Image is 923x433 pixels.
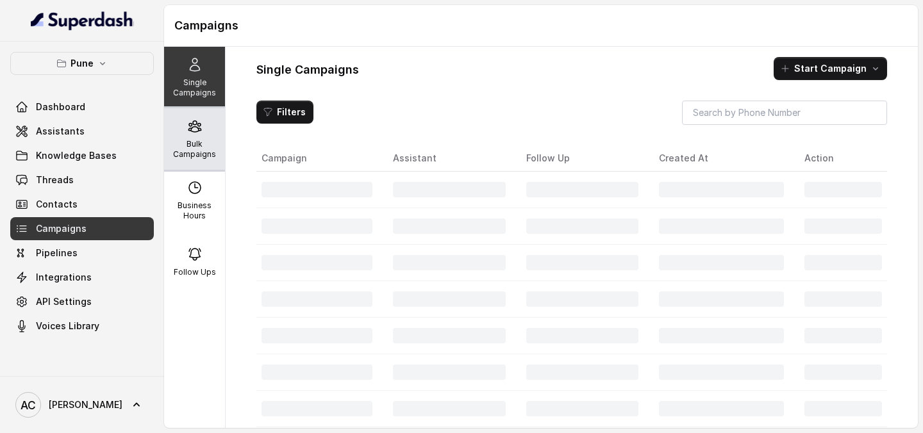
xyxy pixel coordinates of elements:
[774,57,887,80] button: Start Campaign
[36,125,85,138] span: Assistants
[36,320,99,332] span: Voices Library
[10,241,154,265] a: Pipelines
[10,266,154,289] a: Integrations
[36,149,117,162] span: Knowledge Bases
[256,101,313,124] button: Filters
[10,387,154,423] a: [PERSON_NAME]
[36,271,92,284] span: Integrations
[10,193,154,216] a: Contacts
[36,247,78,259] span: Pipelines
[649,145,794,172] th: Created At
[71,56,94,71] p: Pune
[169,78,220,98] p: Single Campaigns
[36,295,92,308] span: API Settings
[383,145,516,172] th: Assistant
[794,145,887,172] th: Action
[10,52,154,75] button: Pune
[36,174,74,186] span: Threads
[21,398,36,412] text: AC
[516,145,649,172] th: Follow Up
[31,10,134,31] img: light.svg
[10,144,154,167] a: Knowledge Bases
[169,139,220,159] p: Bulk Campaigns
[10,95,154,118] a: Dashboard
[36,198,78,211] span: Contacts
[174,15,908,36] h1: Campaigns
[36,222,87,235] span: Campaigns
[10,168,154,192] a: Threads
[169,200,220,221] p: Business Hours
[10,315,154,338] a: Voices Library
[174,267,216,277] p: Follow Ups
[10,290,154,313] a: API Settings
[256,60,359,80] h1: Single Campaigns
[10,120,154,143] a: Assistants
[682,101,887,125] input: Search by Phone Number
[10,217,154,240] a: Campaigns
[256,145,383,172] th: Campaign
[49,398,122,411] span: [PERSON_NAME]
[36,101,85,113] span: Dashboard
